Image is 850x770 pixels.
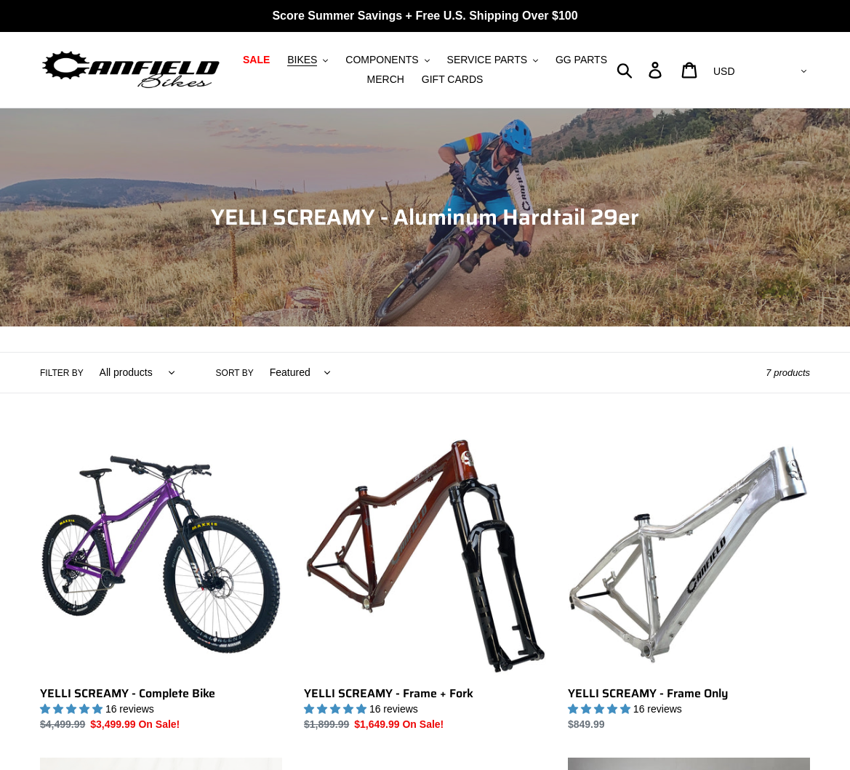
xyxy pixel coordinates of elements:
[287,54,317,66] span: BIKES
[414,70,491,89] a: GIFT CARDS
[40,47,222,93] img: Canfield Bikes
[548,50,614,70] a: GG PARTS
[280,50,335,70] button: BIKES
[216,366,254,380] label: Sort by
[422,73,484,86] span: GIFT CARDS
[367,73,404,86] span: MERCH
[243,54,270,66] span: SALE
[556,54,607,66] span: GG PARTS
[211,200,639,234] span: YELLI SCREAMY - Aluminum Hardtail 29er
[447,54,527,66] span: SERVICE PARTS
[338,50,436,70] button: COMPONENTS
[236,50,277,70] a: SALE
[440,50,545,70] button: SERVICE PARTS
[40,366,84,380] label: Filter by
[360,70,412,89] a: MERCH
[345,54,418,66] span: COMPONENTS
[766,367,810,378] span: 7 products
